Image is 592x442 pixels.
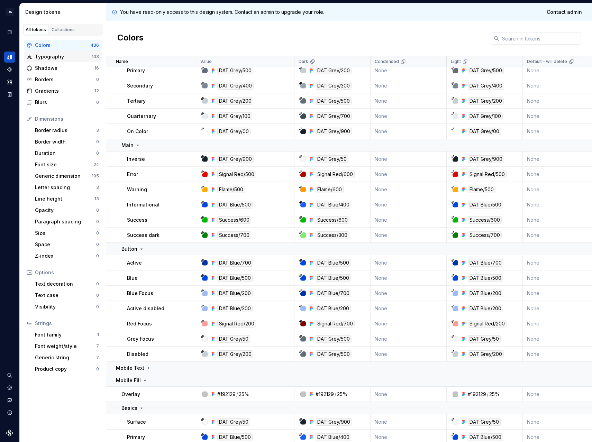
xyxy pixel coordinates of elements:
div: Strings [35,320,99,327]
div: 13 [94,196,99,202]
div: Generic dimension [35,173,92,179]
div: DAT Grey/00 [468,128,501,135]
a: Opacity0 [32,205,102,216]
div: 103 [92,54,99,59]
div: 0 [96,366,99,372]
a: Design tokens [4,52,15,63]
td: None [371,212,447,228]
div: 0 [96,150,99,156]
h2: Colors [117,32,144,45]
div: 0 [96,77,99,82]
td: None [371,93,447,109]
a: Font weight/style7 [32,341,102,352]
a: Visibility0 [32,301,102,312]
div: Flame/600 [316,186,344,193]
div: DAT Blue/200 [217,305,253,312]
div: #192129 [217,391,236,398]
p: Success dark [127,232,160,239]
p: You have read-only access to this design system. Contact an admin to upgrade your role. [120,9,324,16]
div: DAT Grey/50 [217,335,250,343]
input: Search in tokens... [499,32,581,45]
div: Design tokens [25,9,103,16]
div: Success/700 [217,231,251,239]
p: Dark [299,59,308,64]
div: DAT Grey/50 [217,418,250,426]
div: / [236,391,238,398]
div: Contact support [4,395,15,406]
p: Grey Focus [127,335,154,342]
div: Success/600 [468,216,502,224]
div: Duration [35,150,96,157]
p: Name [116,59,128,64]
a: Font size24 [32,159,102,170]
div: DAT Blue/700 [217,259,253,267]
div: Size [35,230,96,237]
div: DAT Blue/200 [217,289,253,297]
div: Visibility [35,303,96,310]
td: None [371,301,447,316]
div: Flame/500 [468,186,495,193]
div: 7 [96,343,99,349]
div: Borders [35,76,96,83]
div: Success/600 [316,216,349,224]
div: Storybook stories [4,89,15,100]
td: None [371,228,447,243]
a: Settings [4,382,15,393]
div: 0 [96,281,99,287]
p: Quarternary [127,113,156,120]
div: DAT Grey/700 [316,112,352,120]
div: DAT Grey/900 [316,418,352,426]
div: DAT Grey/200 [316,67,352,74]
div: DAT Blue/500 [217,201,253,209]
div: DAT Grey/50 [468,335,501,343]
p: Disabled [127,351,148,358]
a: Border radius3 [32,125,102,136]
a: Paragraph spacing0 [32,216,102,227]
div: Opacity [35,207,96,214]
div: DAT Grey/200 [217,350,253,358]
a: Gradients12 [24,85,102,96]
a: Shadows16 [24,63,102,74]
div: DAT Blue/500 [468,274,503,282]
div: DAT Blue/500 [217,433,253,441]
div: Search ⌘K [4,370,15,381]
div: Success/300 [316,231,349,239]
p: Secondary [127,82,153,89]
div: 3 [96,185,99,190]
div: 436 [91,43,99,48]
a: Generic string7 [32,352,102,363]
a: Text case0 [32,290,102,301]
div: DAT Grey/400 [217,82,254,90]
div: Flame/500 [217,186,245,193]
div: Shadows [35,65,94,72]
div: 0 [96,304,99,310]
a: Size0 [32,228,102,239]
p: Tertiary [127,98,146,104]
div: Font weight/style [35,343,96,350]
p: Overlay [121,391,140,398]
div: Dimensions [35,116,99,122]
td: None [371,414,447,430]
div: Text case [35,292,96,299]
a: Letter spacing3 [32,182,102,193]
div: DAT Grey/50 [316,155,348,163]
a: Components [4,64,15,75]
td: None [371,151,447,167]
td: None [371,286,447,301]
div: DAT Grey/100 [468,112,503,120]
div: Font family [35,331,97,338]
div: Border radius [35,127,96,134]
div: DAT Blue/200 [316,305,351,312]
td: None [371,316,447,331]
div: DAT Grey/400 [468,82,504,90]
a: Colors436 [24,40,102,51]
p: Default - will delete [527,59,567,64]
div: DAT Grey/500 [316,350,352,358]
div: 0 [96,242,99,247]
p: Surface [127,418,146,425]
a: Space0 [32,239,102,250]
button: DS [1,4,18,19]
a: Generic dimension195 [32,171,102,182]
div: Options [35,269,99,276]
td: None [371,255,447,270]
